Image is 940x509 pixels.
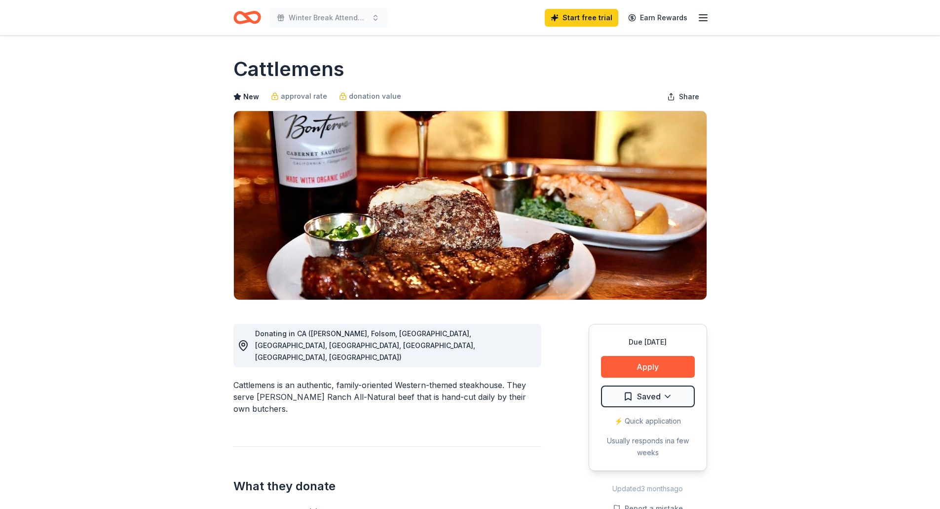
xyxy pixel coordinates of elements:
[637,390,661,403] span: Saved
[339,90,401,102] a: donation value
[233,478,541,494] h2: What they donate
[601,336,695,348] div: Due [DATE]
[233,6,261,29] a: Home
[255,329,475,361] span: Donating in CA ([PERSON_NAME], Folsom, [GEOGRAPHIC_DATA], [GEOGRAPHIC_DATA], [GEOGRAPHIC_DATA], [...
[349,90,401,102] span: donation value
[234,111,707,300] img: Image for Cattlemens
[679,91,699,103] span: Share
[233,55,344,83] h1: Cattlemens
[589,483,707,495] div: Updated 3 months ago
[289,12,368,24] span: Winter Break Attendance Challenge
[233,379,541,415] div: Cattlemens is an authentic, family-oriented Western-themed steakhouse. They serve [PERSON_NAME] R...
[269,8,387,28] button: Winter Break Attendance Challenge
[545,9,618,27] a: Start free trial
[622,9,693,27] a: Earn Rewards
[601,435,695,459] div: Usually responds in a few weeks
[243,91,259,103] span: New
[601,386,695,407] button: Saved
[601,415,695,427] div: ⚡️ Quick application
[601,356,695,378] button: Apply
[281,90,327,102] span: approval rate
[271,90,327,102] a: approval rate
[659,87,707,107] button: Share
